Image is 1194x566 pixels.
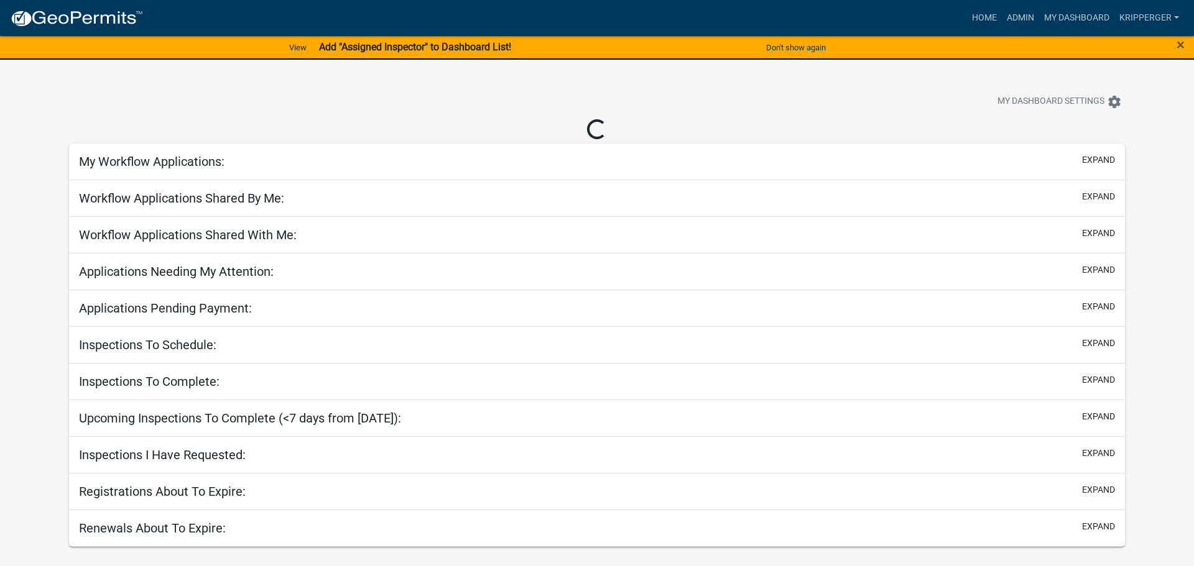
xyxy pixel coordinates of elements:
[79,301,252,316] h5: Applications Pending Payment:
[79,374,220,389] h5: Inspections To Complete:
[1039,6,1114,30] a: My Dashboard
[1177,36,1185,53] span: ×
[1082,483,1115,496] button: expand
[79,337,216,352] h5: Inspections To Schedule:
[1177,37,1185,52] button: Close
[761,37,831,58] button: Don't show again
[1107,94,1122,109] i: settings
[79,264,274,279] h5: Applications Needing My Attention:
[79,227,297,242] h5: Workflow Applications Shared With Me:
[997,94,1104,109] span: My Dashboard Settings
[1082,263,1115,276] button: expand
[1082,190,1115,203] button: expand
[1114,6,1184,30] a: kripperger
[1082,300,1115,313] button: expand
[79,521,226,536] h5: Renewals About To Expire:
[1082,520,1115,533] button: expand
[79,154,224,169] h5: My Workflow Applications:
[284,37,312,58] a: View
[988,89,1132,114] button: My Dashboard Settingssettings
[1002,6,1039,30] a: Admin
[1082,227,1115,240] button: expand
[967,6,1002,30] a: Home
[1082,153,1115,167] button: expand
[79,447,246,462] h5: Inspections I Have Requested:
[1082,373,1115,386] button: expand
[1082,410,1115,423] button: expand
[1082,447,1115,460] button: expand
[79,411,401,426] h5: Upcoming Inspections To Complete (<7 days from [DATE]):
[79,191,284,206] h5: Workflow Applications Shared By Me:
[79,484,246,499] h5: Registrations About To Expire:
[1082,337,1115,350] button: expand
[319,41,511,53] strong: Add "Assigned Inspector" to Dashboard List!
